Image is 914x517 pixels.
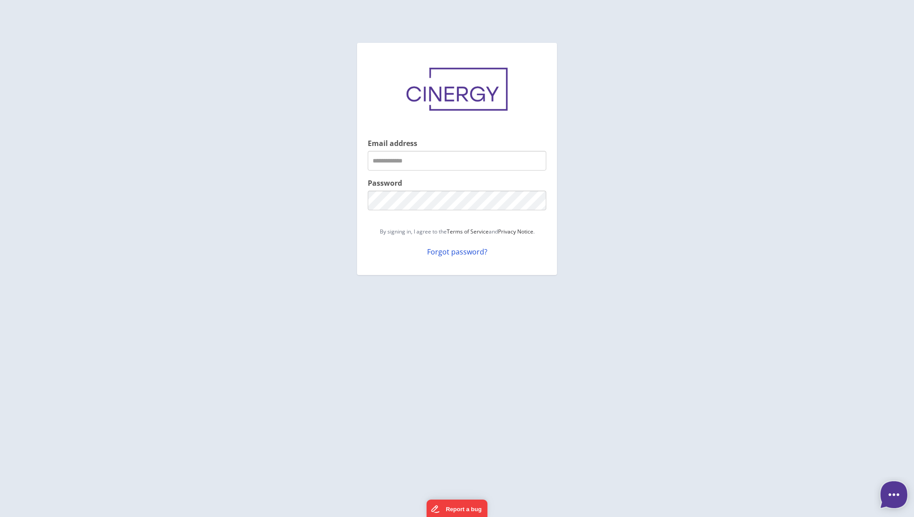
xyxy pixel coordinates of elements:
[427,247,487,257] a: Forgot password?
[368,178,402,188] span: Password
[368,228,546,235] p: By signing in, I agree to the and .
[498,228,533,235] a: Privacy Notice
[447,228,489,235] a: Terms of Service
[368,138,417,148] span: Email address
